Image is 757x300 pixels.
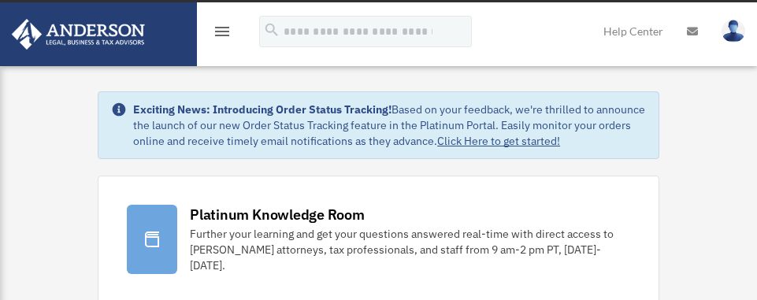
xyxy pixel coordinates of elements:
a: Click Here to get started! [437,134,560,148]
div: close [743,2,753,12]
img: Anderson Advisors Platinum Portal [7,19,150,50]
div: Based on your feedback, we're thrilled to announce the launch of our new Order Status Tracking fe... [133,102,646,149]
div: Platinum Knowledge Room [190,205,365,224]
div: Further your learning and get your questions answered real-time with direct access to [PERSON_NAM... [190,226,630,273]
i: menu [213,22,232,41]
strong: Exciting News: Introducing Order Status Tracking! [133,102,391,117]
a: menu [213,28,232,41]
i: search [263,21,280,39]
img: User Pic [722,20,745,43]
